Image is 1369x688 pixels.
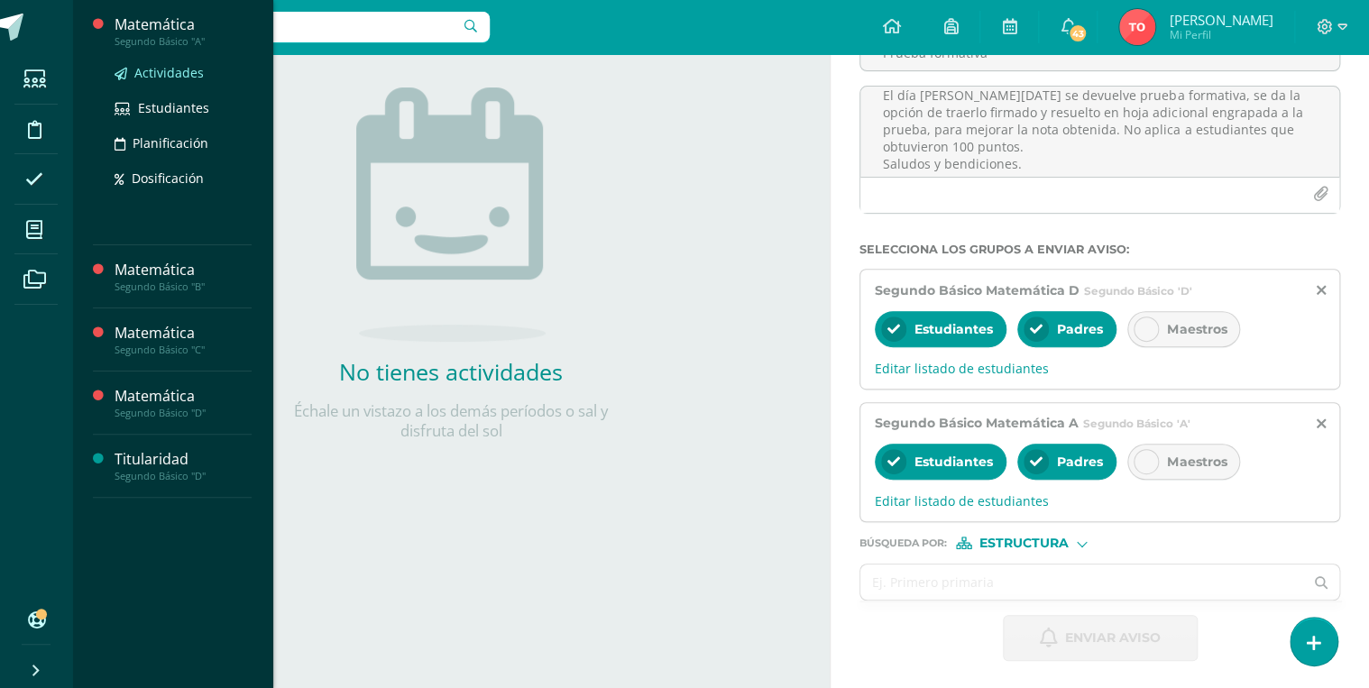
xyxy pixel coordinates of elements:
[1169,11,1273,29] span: [PERSON_NAME]
[138,99,209,116] span: Estudiantes
[875,415,1079,431] span: Segundo Básico Matemática A
[860,87,1339,177] textarea: El día [PERSON_NAME][DATE] se devuelve prueba formativa, se da la opción de traerlo firmado y res...
[115,449,252,470] div: Titularidad
[956,537,1091,549] div: [object Object]
[875,492,1325,509] span: Editar listado de estudiantes
[1084,284,1191,298] span: Segundo Básico 'D'
[115,386,252,419] a: MatemáticaSegundo Básico "D"
[115,260,252,293] a: MatemáticaSegundo Básico "B"
[1169,27,1273,42] span: Mi Perfil
[875,282,1080,298] span: Segundo Básico Matemática D
[115,62,252,83] a: Actividades
[356,87,546,342] img: no_activities.png
[134,64,204,81] span: Actividades
[115,133,252,153] a: Planificación
[1057,321,1103,337] span: Padres
[1167,321,1227,337] span: Maestros
[1065,616,1161,660] span: Enviar aviso
[860,564,1303,600] input: Ej. Primero primaria
[115,260,252,280] div: Matemática
[133,134,208,151] span: Planificación
[84,12,490,42] input: Busca un usuario...
[115,323,252,344] div: Matemática
[271,356,631,387] h2: No tienes actividades
[1167,454,1227,470] span: Maestros
[115,14,252,35] div: Matemática
[115,14,252,48] a: MatemáticaSegundo Básico "A"
[914,321,993,337] span: Estudiantes
[115,168,252,188] a: Dosificación
[979,538,1069,548] span: Estructura
[115,449,252,482] a: TitularidadSegundo Básico "D"
[859,243,1340,256] label: Selecciona los grupos a enviar aviso :
[115,386,252,407] div: Matemática
[1057,454,1103,470] span: Padres
[115,407,252,419] div: Segundo Básico "D"
[1083,417,1190,430] span: Segundo Básico 'A'
[914,454,993,470] span: Estudiantes
[115,280,252,293] div: Segundo Básico "B"
[115,97,252,118] a: Estudiantes
[115,344,252,356] div: Segundo Básico "C"
[875,360,1325,377] span: Editar listado de estudiantes
[1068,23,1088,43] span: 43
[1003,615,1198,661] button: Enviar aviso
[271,401,631,441] p: Échale un vistazo a los demás períodos o sal y disfruta del sol
[132,170,204,187] span: Dosificación
[115,323,252,356] a: MatemáticaSegundo Básico "C"
[1119,9,1155,45] img: ee555c8c968eea5bde0abcdfcbd02b94.png
[115,35,252,48] div: Segundo Básico "A"
[859,538,947,548] span: Búsqueda por :
[115,470,252,482] div: Segundo Básico "D"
